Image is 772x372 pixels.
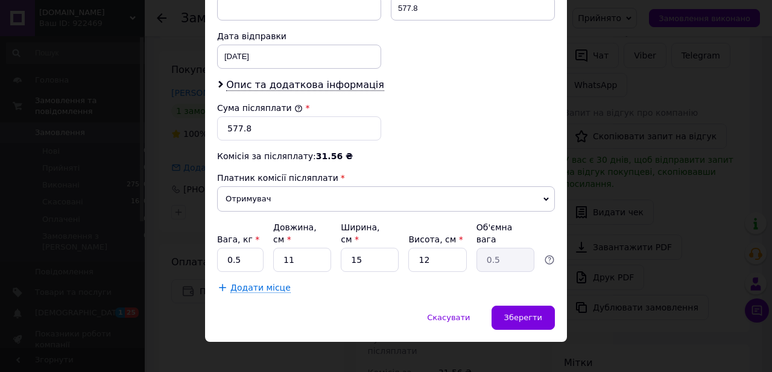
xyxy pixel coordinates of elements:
span: Додати місце [230,283,291,293]
span: Опис та додаткова інформація [226,79,384,91]
label: Довжина, см [273,222,317,244]
span: Отримувач [217,186,555,212]
div: Дата відправки [217,30,381,42]
span: Скасувати [427,313,470,322]
span: Зберегти [504,313,542,322]
label: Вага, кг [217,235,259,244]
span: 31.56 ₴ [316,151,353,161]
div: Об'ємна вага [476,221,534,245]
label: Висота, см [408,235,463,244]
span: Платник комісії післяплати [217,173,338,183]
div: Комісія за післяплату: [217,150,555,162]
label: Сума післяплати [217,103,303,113]
label: Ширина, см [341,222,379,244]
